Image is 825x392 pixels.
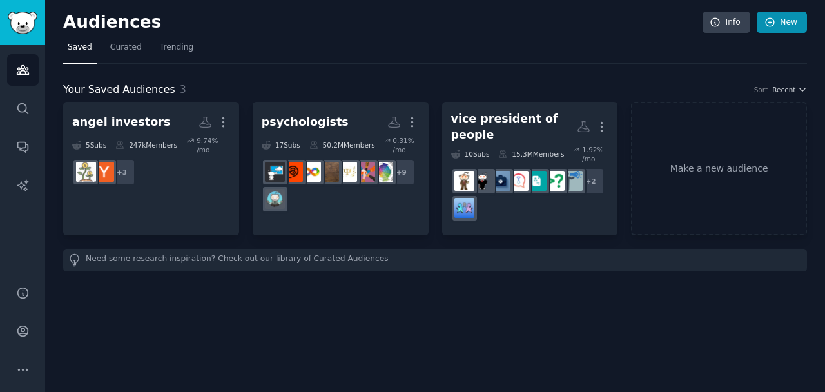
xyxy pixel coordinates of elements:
a: Curated Audiences [314,253,389,267]
div: Need some research inspiration? Check out our library of [63,249,807,271]
a: Make a new audience [631,102,807,235]
a: angel investors5Subs247kMembers9.74% /mo+3ycombinatorAngelInvesting [63,102,239,235]
img: Advice [563,171,583,191]
img: ADHD [265,162,285,182]
img: work [490,171,510,191]
div: 1.92 % /mo [582,145,608,163]
div: 10 Sub s [451,145,490,163]
div: 0.31 % /mo [393,136,419,154]
a: New [757,12,807,34]
div: 9.74 % /mo [197,136,230,154]
button: Recent [772,85,807,94]
div: 50.2M Members [309,136,375,154]
img: askatherapist [319,162,339,182]
a: psychologists17Subs50.2MMembers0.31% /mo+9AuDHDWomenAutismInWomenAcademicPsychologyaskatherapista... [253,102,429,235]
div: psychologists [262,114,349,130]
img: AskHR [454,198,474,218]
span: 3 [180,83,186,95]
img: autism [301,162,321,182]
div: + 9 [388,159,415,186]
a: Saved [63,37,97,64]
div: Sort [754,85,768,94]
div: + 2 [577,168,605,195]
div: 247k Members [115,136,177,154]
img: cscareerquestions [545,171,565,191]
img: careerguidance [472,171,492,191]
a: Info [703,12,750,34]
img: humanresources [454,171,474,191]
img: AcademicPsychology [337,162,357,182]
span: Curated [110,42,142,54]
img: MentalHealthPH [265,189,285,209]
span: Recent [772,85,795,94]
img: mentalhealth [283,162,303,182]
div: 15.3M Members [498,145,564,163]
div: + 3 [108,159,135,186]
img: ycombinator [94,162,114,182]
div: 5 Sub s [72,136,106,154]
img: AngelInvesting [76,162,96,182]
h2: Audiences [63,12,703,33]
div: angel investors [72,114,170,130]
span: Trending [160,42,193,54]
img: WorkAdvice [509,171,529,191]
div: 17 Sub s [262,136,300,154]
a: vice president of people10Subs15.3MMembers1.92% /mo+2AdvicecscareerquestionsjobsWorkAdviceworkcar... [442,102,618,235]
div: vice president of people [451,111,577,142]
span: Saved [68,42,92,54]
img: jobs [527,171,547,191]
span: Your Saved Audiences [63,82,175,98]
a: Trending [155,37,198,64]
a: Curated [106,37,146,64]
img: GummySearch logo [8,12,37,34]
img: AutismInWomen [355,162,375,182]
img: AuDHDWomen [373,162,393,182]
